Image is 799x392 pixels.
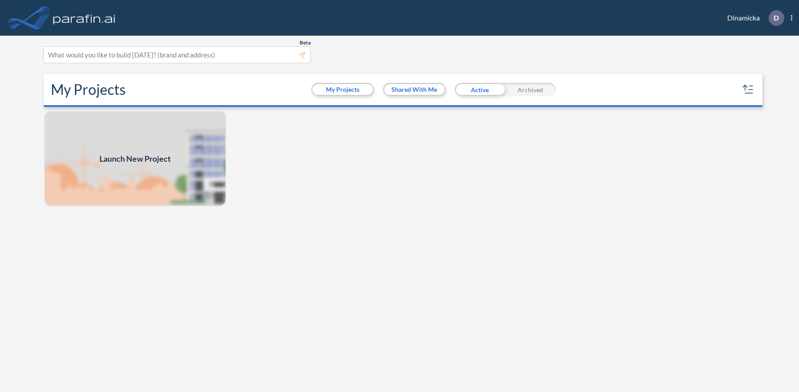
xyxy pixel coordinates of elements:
div: Active [455,83,505,96]
p: D [774,14,779,22]
span: Beta [300,39,311,46]
img: add [44,110,227,207]
button: sort [741,82,755,97]
img: logo [51,9,117,27]
span: Launch New Project [99,153,171,165]
a: Launch New Project [44,110,227,207]
div: Archived [505,83,556,96]
button: Shared With Me [384,84,445,95]
button: My Projects [313,84,373,95]
h2: My Projects [51,81,126,98]
div: Dinamicka [714,10,792,26]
